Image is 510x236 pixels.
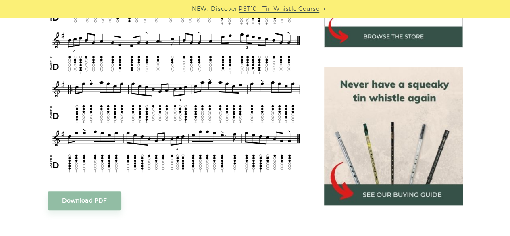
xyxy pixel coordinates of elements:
[211,4,237,14] span: Discover
[324,67,463,205] img: tin whistle buying guide
[48,191,121,210] a: Download PDF
[239,4,319,14] a: PST10 - Tin Whistle Course
[192,4,208,14] span: NEW:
